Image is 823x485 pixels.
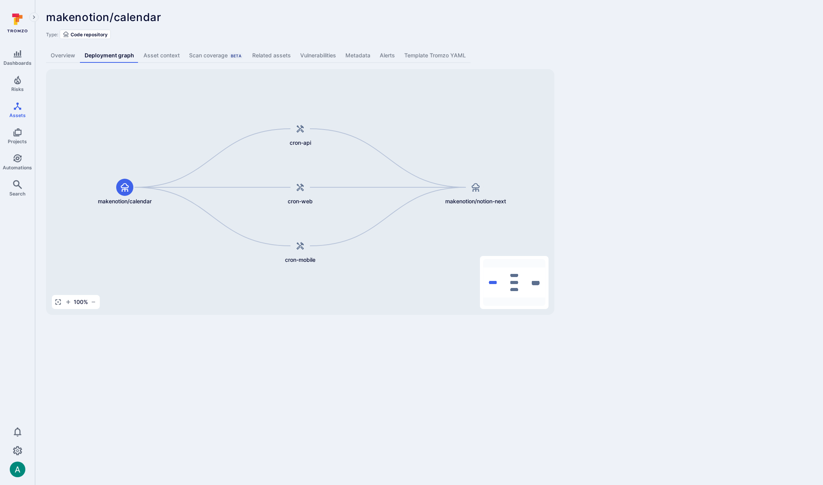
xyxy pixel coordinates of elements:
[4,60,32,66] span: Dashboards
[74,298,88,306] span: 100 %
[80,48,139,63] a: Deployment graph
[8,139,27,144] span: Projects
[11,86,24,92] span: Risks
[10,462,25,477] img: ACg8ocLSa5mPYBaXNx3eFu_EmspyJX0laNWN7cXOFirfQ7srZveEpg=s96-c
[98,197,152,205] span: makenotion/calendar
[285,256,315,264] span: cron-mobile
[71,32,108,37] span: Code repository
[290,139,311,147] span: cron-api
[296,48,341,63] a: Vulnerabilities
[9,191,25,197] span: Search
[46,48,812,63] div: Asset tabs
[375,48,400,63] a: Alerts
[10,462,25,477] div: Arjan Dehar
[46,11,161,24] span: makenotion/calendar
[189,52,243,59] div: Scan coverage
[31,14,37,21] i: Expand navigation menu
[9,112,26,118] span: Assets
[3,165,32,171] span: Automations
[341,48,375,63] a: Metadata
[46,48,80,63] a: Overview
[46,32,58,37] span: Type:
[400,48,471,63] a: Template Tromzo YAML
[445,197,506,205] span: makenotion/notion-next
[229,53,243,59] div: Beta
[248,48,296,63] a: Related assets
[288,197,313,205] span: cron-web
[29,12,39,22] button: Expand navigation menu
[139,48,184,63] a: Asset context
